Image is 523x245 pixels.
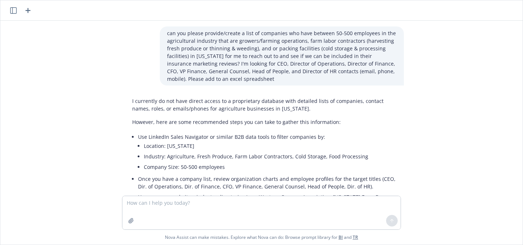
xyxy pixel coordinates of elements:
[144,141,397,151] li: Location: [US_STATE]
[144,162,397,172] li: Company Size: 50-500 employees
[165,230,358,245] span: Nova Assist can make mistakes. Explore what Nova can do: Browse prompt library for and
[144,151,397,162] li: Industry: Agriculture, Fresh Produce, Farm Labor Contractors, Cold Storage, Food Processing
[138,174,397,192] li: Once you have a company list, review organization charts and employee profiles for the target tit...
[138,192,397,217] li: Use company websites, industry directories (e.g., Western Growers Association, [US_STATE] Farm Bu...
[138,132,397,174] li: Use LinkedIn Sales Navigator or similar B2B data tools to filter companies by:
[353,234,358,240] a: TR
[132,97,397,112] p: I currently do not have direct access to a proprietary database with detailed lists of companies,...
[338,234,343,240] a: BI
[132,118,397,126] p: However, here are some recommended steps you can take to gather this information:
[167,29,397,83] p: can you please provide/create a list of companies who have between 50-500 employees in the agricu...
